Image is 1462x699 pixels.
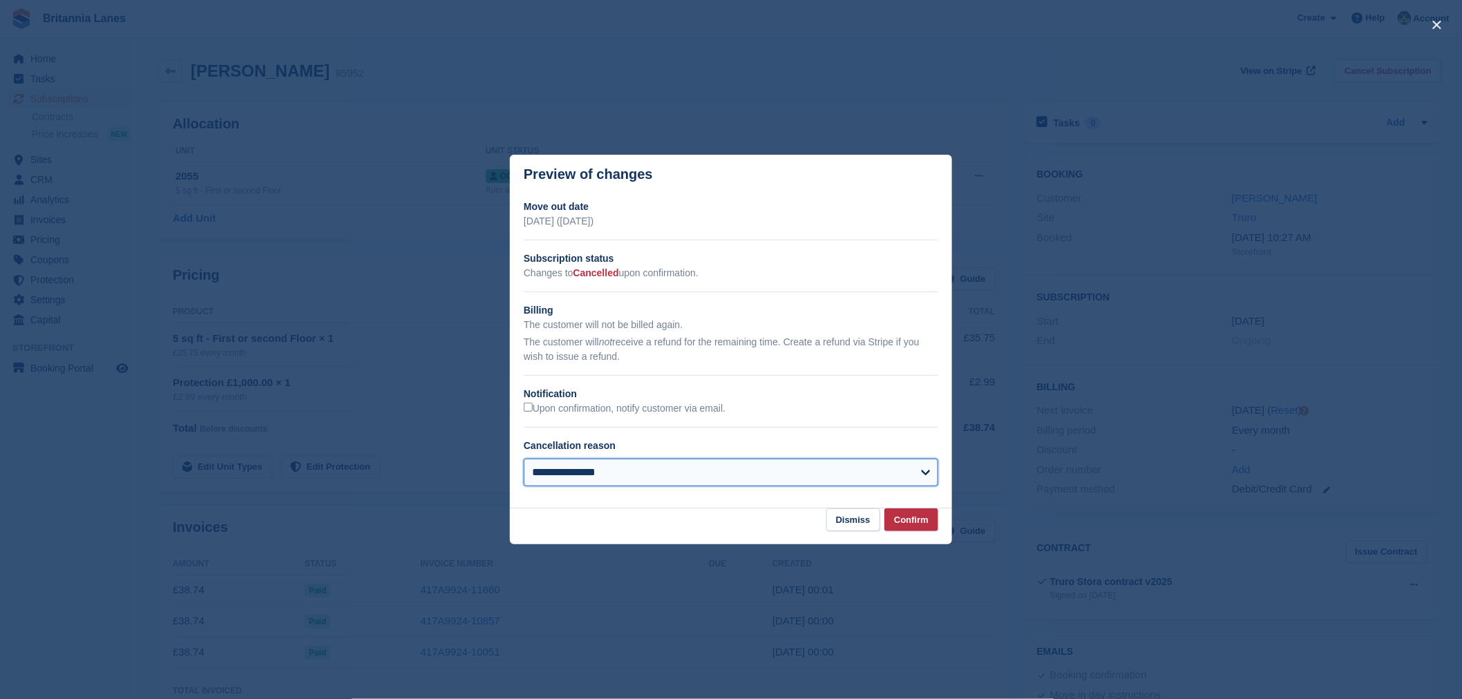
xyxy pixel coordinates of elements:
[599,336,612,347] em: not
[524,403,725,415] label: Upon confirmation, notify customer via email.
[524,440,616,451] label: Cancellation reason
[524,303,938,318] h2: Billing
[524,266,938,280] p: Changes to upon confirmation.
[524,403,533,412] input: Upon confirmation, notify customer via email.
[884,508,938,531] button: Confirm
[524,318,938,332] p: The customer will not be billed again.
[524,166,653,182] p: Preview of changes
[573,267,619,278] span: Cancelled
[524,200,938,214] h2: Move out date
[524,214,938,229] p: [DATE] ([DATE])
[524,251,938,266] h2: Subscription status
[1426,14,1448,36] button: close
[524,335,938,364] p: The customer will receive a refund for the remaining time. Create a refund via Stripe if you wish...
[524,387,938,401] h2: Notification
[826,508,880,531] button: Dismiss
